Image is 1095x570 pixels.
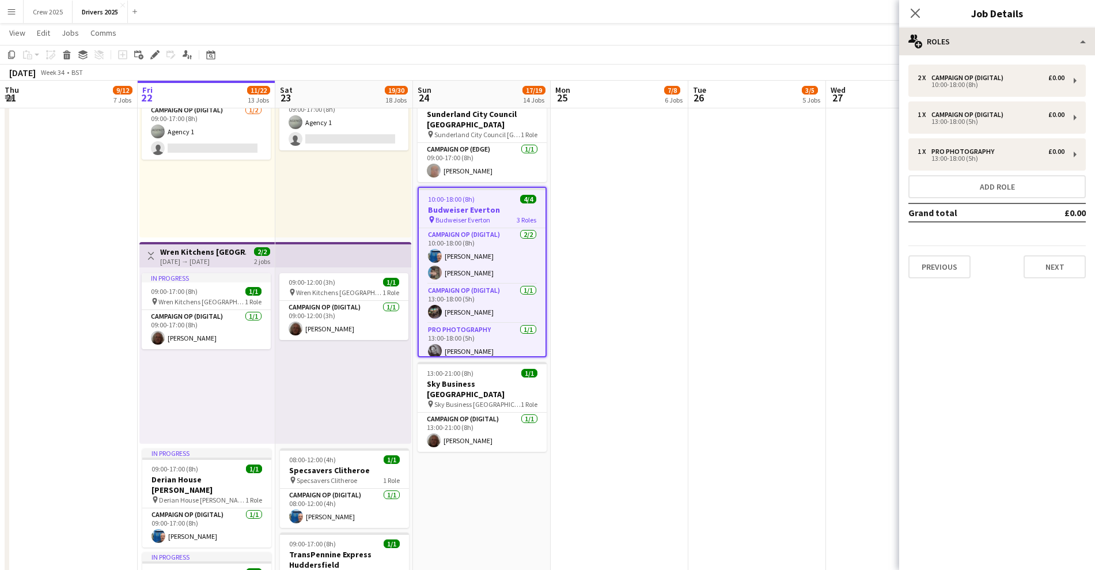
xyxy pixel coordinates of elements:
[918,148,931,156] div: 1 x
[908,175,1086,198] button: Add role
[142,104,271,160] app-card-role: Campaign Op (Digital)1/209:00-17:00 (8h)Agency 1
[71,68,83,77] div: BST
[142,474,271,495] h3: Derian House [PERSON_NAME]
[160,257,246,266] div: [DATE] → [DATE]
[419,205,545,215] h3: Budweiser Everton
[142,273,271,282] div: In progress
[418,413,547,452] app-card-role: Campaign Op (Digital)1/113:00-21:00 (8h)[PERSON_NAME]
[3,91,19,104] span: 21
[520,195,536,203] span: 4/4
[691,91,706,104] span: 26
[802,86,818,95] span: 3/5
[296,288,382,297] span: Wren Kitchens [GEOGRAPHIC_DATA]
[73,1,128,23] button: Drivers 2025
[521,369,537,378] span: 1/1
[419,284,545,323] app-card-role: Campaign Op (Digital)1/113:00-18:00 (5h)[PERSON_NAME]
[918,82,1064,88] div: 10:00-18:00 (8h)
[418,187,547,357] app-job-card: 10:00-18:00 (8h)4/4Budweiser Everton Budweiser Everton3 RolesCampaign Op (Digital)2/210:00-18:00 ...
[142,448,271,458] div: In progress
[899,28,1095,55] div: Roles
[113,96,132,104] div: 7 Jobs
[416,91,431,104] span: 24
[90,28,116,38] span: Comms
[142,67,271,160] app-job-card: In progress09:00-17:00 (8h)1/2 [PERSON_NAME] [GEOGRAPHIC_DATA]1 RoleCampaign Op (Digital)1/209:00...
[428,195,475,203] span: 10:00-18:00 (8h)
[522,86,545,95] span: 17/19
[908,255,971,278] button: Previous
[142,552,271,561] div: In progress
[142,508,271,548] app-card-role: Campaign Op (Digital)1/109:00-17:00 (8h)[PERSON_NAME]
[247,86,270,95] span: 11/22
[158,297,245,306] span: Wren Kitchens [GEOGRAPHIC_DATA]
[382,288,399,297] span: 1 Role
[279,301,408,340] app-card-role: Campaign Op (Digital)1/109:00-12:00 (3h)[PERSON_NAME]
[418,109,547,130] h3: Sunderland City Council [GEOGRAPHIC_DATA]
[289,278,335,286] span: 09:00-12:00 (3h)
[248,96,270,104] div: 13 Jobs
[1031,203,1086,222] td: £0.00
[384,539,400,548] span: 1/1
[418,362,547,452] app-job-card: 13:00-21:00 (8h)1/1Sky Business [GEOGRAPHIC_DATA] Sky Business [GEOGRAPHIC_DATA]1 RoleCampaign Op...
[931,111,1008,119] div: Campaign Op (Digital)
[151,287,198,296] span: 09:00-17:00 (8h)
[62,28,79,38] span: Jobs
[57,25,84,40] a: Jobs
[434,400,521,409] span: Sky Business [GEOGRAPHIC_DATA]
[384,455,400,464] span: 1/1
[427,369,473,378] span: 13:00-21:00 (8h)
[908,203,1031,222] td: Grand total
[245,496,262,504] span: 1 Role
[383,476,400,485] span: 1 Role
[279,67,408,150] app-job-card: 09:00-17:00 (8h)1/2 [PERSON_NAME] [GEOGRAPHIC_DATA]1 RoleCampaign Op (Digital)1/209:00-17:00 (8h)...
[254,247,270,256] span: 2/2
[918,111,931,119] div: 1 x
[289,455,336,464] span: 08:00-12:00 (4h)
[419,228,545,284] app-card-role: Campaign Op (Digital)2/210:00-18:00 (8h)[PERSON_NAME][PERSON_NAME]
[289,539,336,548] span: 09:00-17:00 (8h)
[142,448,271,548] div: In progress09:00-17:00 (8h)1/1Derian House [PERSON_NAME] Derian House [PERSON_NAME]1 RoleCampaign...
[142,273,271,349] div: In progress09:00-17:00 (8h)1/1 Wren Kitchens [GEOGRAPHIC_DATA]1 RoleCampaign Op (Digital)1/109:00...
[418,143,547,182] app-card-role: Campaign Op (Edge)1/109:00-17:00 (8h)[PERSON_NAME]
[829,91,846,104] span: 27
[37,28,50,38] span: Edit
[245,287,262,296] span: 1/1
[280,448,409,528] app-job-card: 08:00-12:00 (4h)1/1Specsavers Clitheroe Specsavers Clitheroe1 RoleCampaign Op (Digital)1/108:00-1...
[113,86,132,95] span: 9/12
[142,310,271,349] app-card-role: Campaign Op (Digital)1/109:00-17:00 (8h)[PERSON_NAME]
[1048,74,1064,82] div: £0.00
[931,148,999,156] div: Pro Photography
[419,323,545,363] app-card-role: Pro Photography1/113:00-18:00 (5h)[PERSON_NAME]
[5,85,19,95] span: Thu
[5,25,30,40] a: View
[435,216,490,224] span: Budweiser Everton
[918,156,1064,161] div: 13:00-18:00 (5h)
[86,25,121,40] a: Comms
[385,86,408,95] span: 19/30
[9,67,36,78] div: [DATE]
[32,25,55,40] a: Edit
[418,379,547,399] h3: Sky Business [GEOGRAPHIC_DATA]
[434,130,521,139] span: Sunderland City Council [GEOGRAPHIC_DATA]
[151,465,198,473] span: 09:00-17:00 (8h)
[160,247,246,257] h3: Wren Kitchens [GEOGRAPHIC_DATA]
[280,85,293,95] span: Sat
[418,85,431,95] span: Sun
[1048,148,1064,156] div: £0.00
[279,95,408,150] app-card-role: Campaign Op (Digital)1/209:00-17:00 (8h)Agency 1
[9,28,25,38] span: View
[24,1,73,23] button: Crew 2025
[279,273,408,340] app-job-card: 09:00-12:00 (3h)1/1 Wren Kitchens [GEOGRAPHIC_DATA]1 RoleCampaign Op (Digital)1/109:00-12:00 (3h)...
[1048,111,1064,119] div: £0.00
[278,91,293,104] span: 23
[159,496,245,504] span: Derian House [PERSON_NAME]
[383,278,399,286] span: 1/1
[918,119,1064,124] div: 13:00-18:00 (5h)
[554,91,570,104] span: 25
[521,400,537,409] span: 1 Role
[385,96,407,104] div: 18 Jobs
